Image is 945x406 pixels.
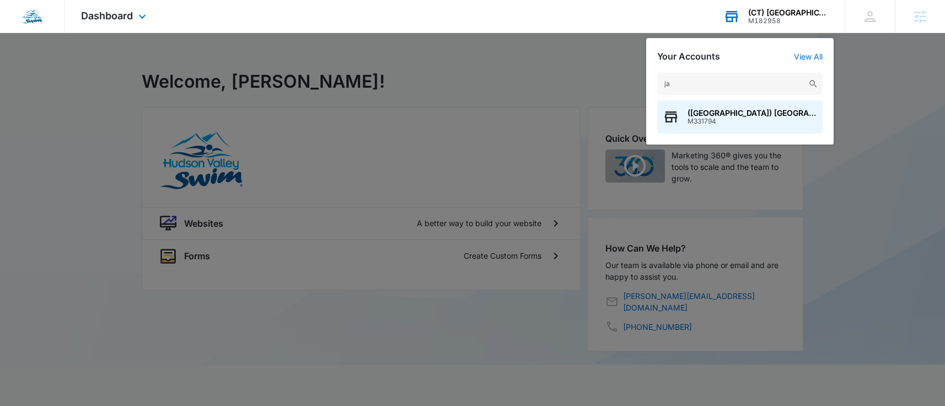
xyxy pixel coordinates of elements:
span: ([GEOGRAPHIC_DATA]) [GEOGRAPHIC_DATA] - [PERSON_NAME][GEOGRAPHIC_DATA] Swim [688,109,817,117]
input: Search Accounts [657,73,823,95]
div: account id [748,17,829,25]
img: Hudson Valley Swim [22,7,42,26]
span: Dashboard [81,10,133,22]
a: View All [794,52,823,61]
div: account name [748,8,829,17]
span: M331794 [688,117,817,125]
h2: Your Accounts [657,51,720,62]
button: ([GEOGRAPHIC_DATA]) [GEOGRAPHIC_DATA] - [PERSON_NAME][GEOGRAPHIC_DATA] SwimM331794 [657,100,823,133]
